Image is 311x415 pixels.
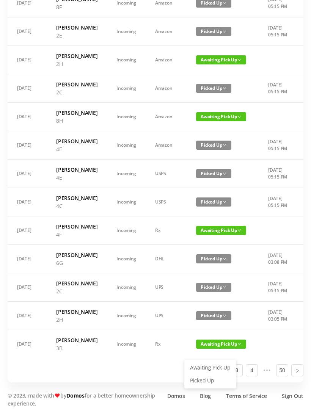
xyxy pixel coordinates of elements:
[107,273,146,302] td: Incoming
[56,117,97,125] p: 8H
[237,115,241,119] i: icon: down
[259,245,298,273] td: [DATE] 03:08 PM
[56,344,97,352] p: 3B
[107,160,146,188] td: Incoming
[56,88,97,96] p: 2C
[56,279,97,287] h6: [PERSON_NAME]
[107,302,146,330] td: Incoming
[185,362,235,374] a: Awaiting Pick Up
[196,112,246,121] span: Awaiting Pick Up
[146,46,187,74] td: Amazon
[107,188,146,216] td: Incoming
[226,392,267,400] a: Terms of Service
[107,103,146,131] td: Incoming
[196,84,231,93] span: Picked Up
[223,200,226,204] i: icon: down
[107,46,146,74] td: Incoming
[8,330,47,358] td: [DATE]
[56,145,97,153] p: 4E
[237,342,241,346] i: icon: down
[146,216,187,245] td: Rx
[196,311,231,320] span: Picked Up
[56,251,97,259] h6: [PERSON_NAME]
[66,392,85,399] a: Domos
[196,340,246,349] span: Awaiting Pick Up
[146,330,187,358] td: Rx
[223,314,226,318] i: icon: down
[146,131,187,160] td: Amazon
[8,392,159,407] p: © 2023, made with by for a better homeownership experience.
[196,197,231,207] span: Picked Up
[56,3,97,11] p: 8F
[107,17,146,46] td: Incoming
[8,245,47,273] td: [DATE]
[56,336,97,344] h6: [PERSON_NAME]
[223,257,226,261] i: icon: down
[107,245,146,273] td: Incoming
[56,52,97,60] h6: [PERSON_NAME]
[231,364,243,376] li: 3
[146,188,187,216] td: USPS
[259,17,298,46] td: [DATE] 05:15 PM
[56,109,97,117] h6: [PERSON_NAME]
[56,23,97,31] h6: [PERSON_NAME]
[282,392,303,400] a: Sign Out
[8,302,47,330] td: [DATE]
[56,60,97,68] p: 2H
[8,131,47,160] td: [DATE]
[196,141,231,150] span: Picked Up
[8,17,47,46] td: [DATE]
[167,392,185,400] a: Domos
[223,30,226,33] i: icon: down
[237,58,241,62] i: icon: down
[146,103,187,131] td: Amazon
[259,74,298,103] td: [DATE] 05:15 PM
[8,160,47,188] td: [DATE]
[246,365,258,376] a: 4
[196,169,231,178] span: Picked Up
[56,174,97,182] p: 4E
[56,308,97,316] h6: [PERSON_NAME]
[146,302,187,330] td: UPS
[8,216,47,245] td: [DATE]
[146,245,187,273] td: DHL
[223,1,226,5] i: icon: down
[8,188,47,216] td: [DATE]
[56,80,97,88] h6: [PERSON_NAME]
[56,137,97,145] h6: [PERSON_NAME]
[107,216,146,245] td: Incoming
[107,330,146,358] td: Incoming
[196,226,246,235] span: Awaiting Pick Up
[223,143,226,147] i: icon: down
[56,166,97,174] h6: [PERSON_NAME]
[8,273,47,302] td: [DATE]
[276,364,288,376] li: 50
[246,364,258,376] li: 4
[295,368,300,373] i: icon: right
[237,229,241,232] i: icon: down
[259,131,298,160] td: [DATE] 05:15 PM
[56,31,97,39] p: 2E
[56,194,97,202] h6: [PERSON_NAME]
[107,131,146,160] td: Incoming
[8,74,47,103] td: [DATE]
[146,273,187,302] td: UPS
[146,160,187,188] td: USPS
[223,86,226,90] i: icon: down
[56,287,97,295] p: 2C
[146,17,187,46] td: Amazon
[8,103,47,131] td: [DATE]
[259,273,298,302] td: [DATE] 05:15 PM
[196,27,231,36] span: Picked Up
[56,222,97,230] h6: [PERSON_NAME]
[259,302,298,330] td: [DATE] 03:05 PM
[196,254,231,263] span: Picked Up
[56,202,97,210] p: 4C
[107,74,146,103] td: Incoming
[56,259,97,267] p: 6G
[56,230,97,238] p: 4F
[223,172,226,175] i: icon: down
[200,392,211,400] a: Blog
[8,46,47,74] td: [DATE]
[276,365,288,376] a: 50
